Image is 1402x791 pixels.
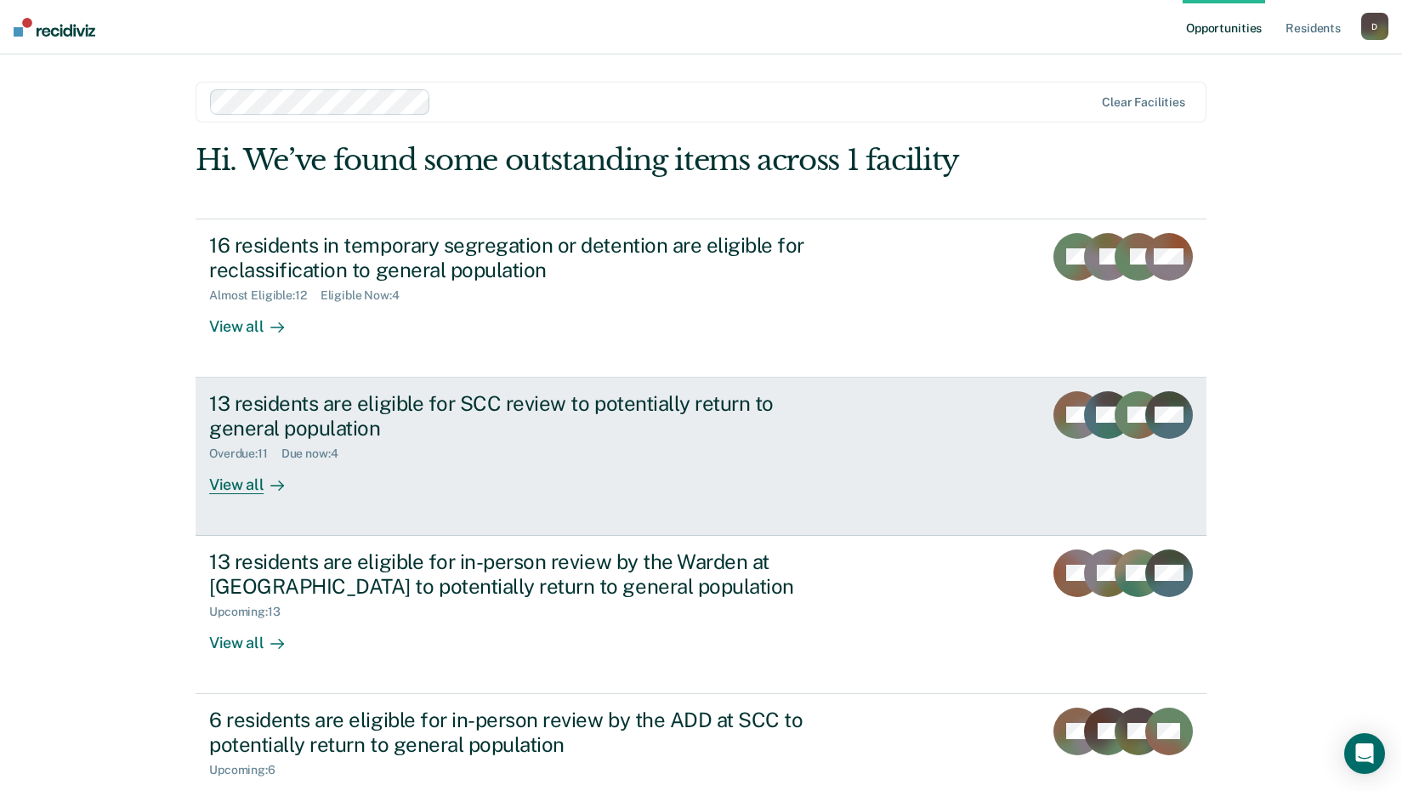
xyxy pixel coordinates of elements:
[196,378,1206,536] a: 13 residents are eligible for SCC review to potentially return to general populationOverdue:11Due...
[209,303,304,336] div: View all
[209,605,294,619] div: Upcoming : 13
[209,461,304,494] div: View all
[209,619,304,652] div: View all
[209,549,806,599] div: 13 residents are eligible for in-person review by the Warden at [GEOGRAPHIC_DATA] to potentially ...
[281,447,352,461] div: Due now : 4
[321,288,413,303] div: Eligible Now : 4
[209,233,806,282] div: 16 residents in temporary segregation or detention are eligible for reclassification to general p...
[196,536,1206,694] a: 13 residents are eligible for in-person review by the Warden at [GEOGRAPHIC_DATA] to potentially ...
[209,391,806,441] div: 13 residents are eligible for SCC review to potentially return to general population
[209,708,806,757] div: 6 residents are eligible for in-person review by the ADD at SCC to potentially return to general ...
[196,143,1004,178] div: Hi. We’ve found some outstanding items across 1 facility
[209,763,289,777] div: Upcoming : 6
[196,219,1206,378] a: 16 residents in temporary segregation or detention are eligible for reclassification to general p...
[209,447,281,461] div: Overdue : 11
[1102,95,1185,110] div: Clear facilities
[1344,733,1385,774] div: Open Intercom Messenger
[1361,13,1388,40] button: D
[209,288,321,303] div: Almost Eligible : 12
[14,18,95,37] img: Recidiviz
